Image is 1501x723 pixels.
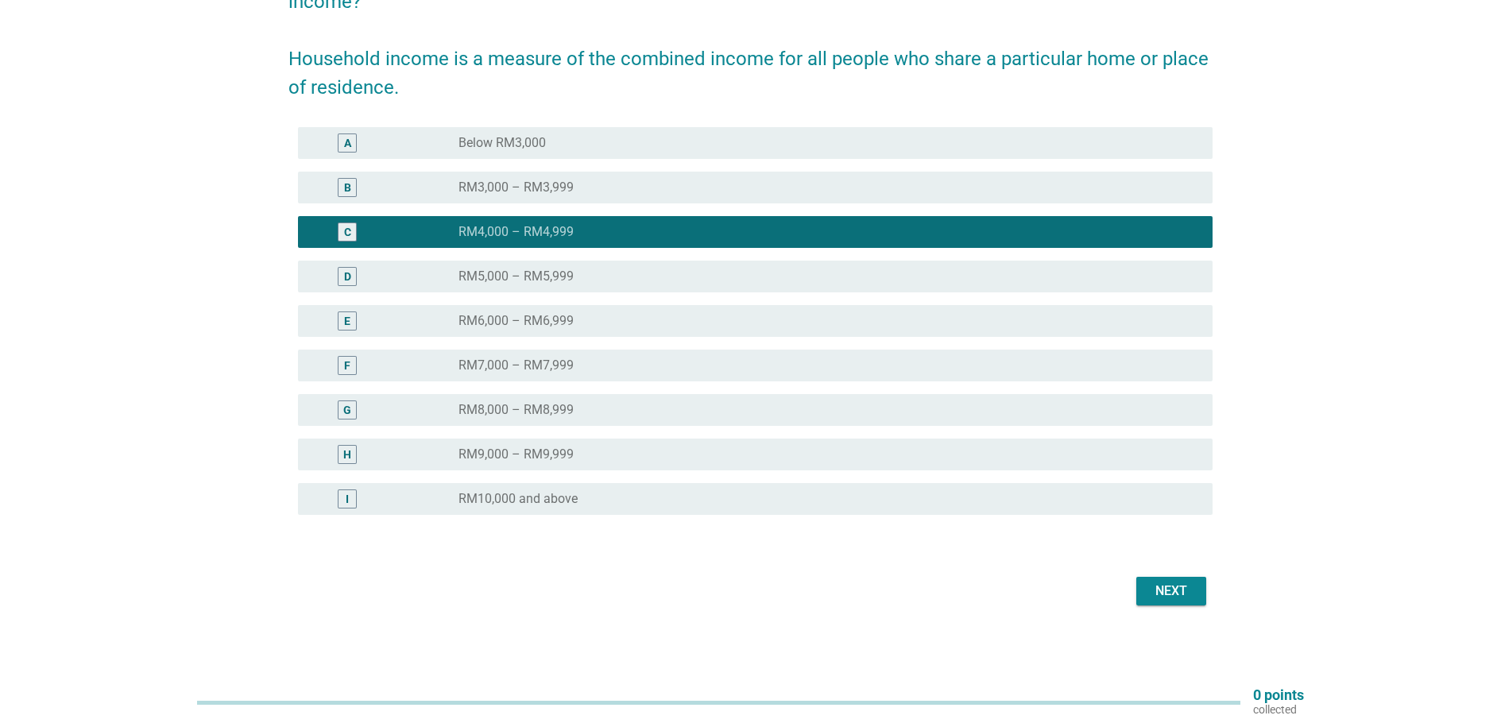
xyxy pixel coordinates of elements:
[344,358,350,374] div: F
[344,269,351,285] div: D
[458,358,574,373] label: RM7,000 – RM7,999
[458,180,574,195] label: RM3,000 – RM3,999
[343,447,351,463] div: H
[458,313,574,329] label: RM6,000 – RM6,999
[458,447,574,462] label: RM9,000 – RM9,999
[458,135,546,151] label: Below RM3,000
[1136,577,1206,605] button: Next
[344,180,351,196] div: B
[344,135,351,152] div: A
[458,269,574,284] label: RM5,000 – RM5,999
[458,402,574,418] label: RM8,000 – RM8,999
[343,402,351,419] div: G
[458,491,578,507] label: RM10,000 and above
[346,491,349,508] div: I
[1253,702,1304,717] p: collected
[458,224,574,240] label: RM4,000 – RM4,999
[1149,582,1193,601] div: Next
[344,313,350,330] div: E
[344,224,351,241] div: C
[1253,688,1304,702] p: 0 points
